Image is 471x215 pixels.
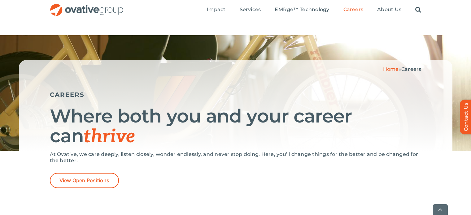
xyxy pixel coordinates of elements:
[377,6,401,13] a: About Us
[59,178,110,183] span: View Open Positions
[50,173,119,188] a: View Open Positions
[415,6,421,13] a: Search
[343,6,364,13] a: Careers
[207,6,225,13] a: Impact
[275,6,329,13] a: EMRge™ Technology
[240,6,261,13] a: Services
[50,3,124,9] a: OG_Full_horizontal_RGB
[383,66,399,72] a: Home
[50,151,421,164] p: At Ovative, we care deeply, listen closely, wonder endlessly, and never stop doing. Here, you’ll ...
[50,91,421,98] h5: CAREERS
[383,66,421,72] span: »
[401,66,421,72] span: Careers
[50,106,421,147] h1: Where both you and your career can
[84,126,135,148] span: thrive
